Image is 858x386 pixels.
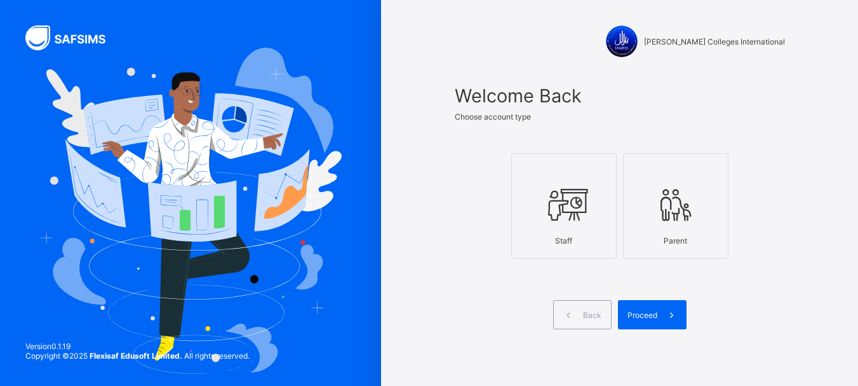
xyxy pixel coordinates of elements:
[455,112,531,121] span: Choose account type
[455,85,785,107] span: Welcome Back
[630,230,721,252] div: Parent
[518,230,610,252] div: Staff
[25,25,121,50] img: SAFSIMS Logo
[644,37,785,46] span: [PERSON_NAME] Colleges International
[627,310,657,320] span: Proceed
[39,48,342,373] img: Hero Image
[583,310,601,320] span: Back
[25,351,250,361] span: Copyright © 2025 All rights reserved.
[90,351,182,361] strong: Flexisaf Edusoft Limited.
[25,341,250,351] span: Version 0.1.19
